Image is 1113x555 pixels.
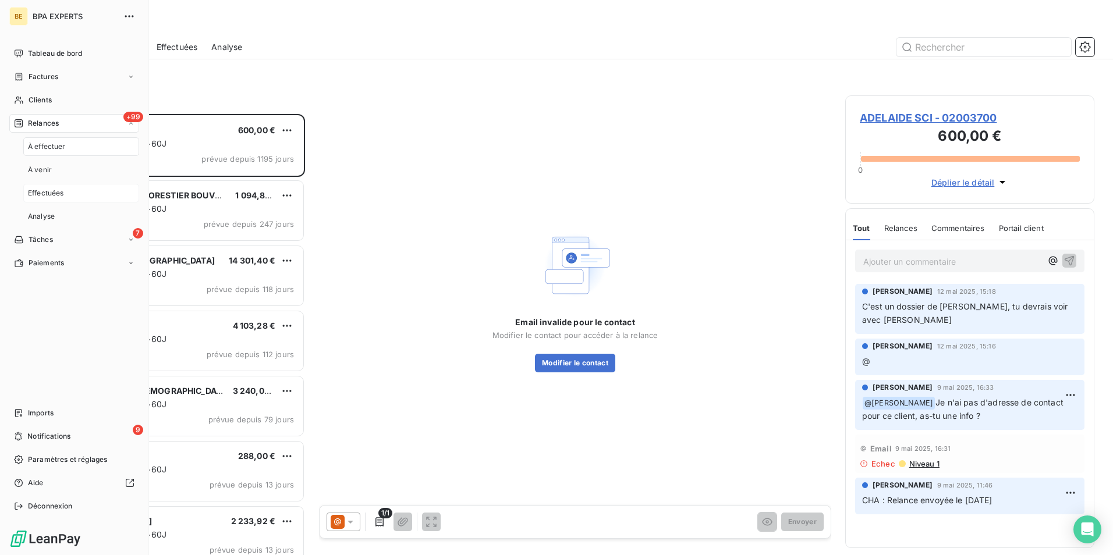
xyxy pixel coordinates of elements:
span: Portail client [999,223,1044,233]
span: 2 233,92 € [231,516,276,526]
span: Niveau 1 [908,459,940,468]
span: [PERSON_NAME] [873,341,933,351]
span: prévue depuis 118 jours [207,284,294,294]
button: Déplier le détail [928,176,1012,189]
a: Aide [9,474,139,492]
span: À effectuer [28,141,66,152]
span: 288,00 € [238,451,275,461]
span: Tableau de bord [28,48,82,59]
span: prévue depuis 112 jours [207,350,294,359]
span: Email invalide pour le contact [515,316,635,328]
span: 7 [133,228,143,239]
span: BPA EXPERTS [33,12,116,21]
span: Notifications [27,431,70,442]
span: Effectuées [28,188,64,198]
span: [PERSON_NAME] [873,286,933,297]
span: 9 mai 2025, 16:31 [895,445,951,452]
h3: 600,00 € [860,126,1080,149]
span: prévue depuis 1195 jours [201,154,294,163]
img: Logo LeanPay [9,529,81,548]
span: Tâches [29,234,53,245]
div: grid [56,114,305,555]
span: CENTRES DE [DEMOGRAPHIC_DATA] [82,386,229,396]
span: 3 240,00 € [233,386,278,396]
span: ADELAIDE SCI - 02003700 [860,110,1080,126]
span: Paramètres et réglages [28,454,107,465]
span: 1 094,80 € [235,190,278,200]
input: Rechercher [896,38,1071,56]
span: Commentaires [931,223,985,233]
span: Relances [884,223,917,233]
span: 9 [133,425,143,435]
span: Effectuées [157,41,198,53]
span: @ [PERSON_NAME] [863,397,935,410]
span: prévue depuis 13 jours [210,545,294,554]
span: prévue depuis 247 jours [204,219,294,229]
span: Aide [28,478,44,488]
span: prévue depuis 13 jours [210,480,294,489]
span: @ [862,356,870,366]
span: [PERSON_NAME] [873,382,933,393]
span: +99 [123,112,143,122]
span: Analyse [211,41,242,53]
span: 9 mai 2025, 11:46 [937,482,993,489]
span: Email [870,444,892,453]
div: BE [9,7,28,26]
span: Clients [29,95,52,105]
span: CHA : Relance envoyée le [DATE] [862,495,993,505]
button: Envoyer [781,513,824,531]
span: 12 mai 2025, 15:16 [937,343,996,350]
span: Déconnexion [28,501,73,511]
span: 0 [858,165,863,175]
span: Modifier le contact pour accéder à la relance [492,330,658,340]
span: Analyse [28,211,55,222]
div: Open Intercom Messenger [1073,515,1101,543]
span: Imports [28,408,54,418]
span: Tout [853,223,870,233]
span: 9 mai 2025, 16:33 [937,384,994,391]
span: Factures [29,72,58,82]
span: Paiements [29,258,64,268]
span: À venir [28,165,52,175]
button: Modifier le contact [535,354,615,372]
span: prévue depuis 79 jours [208,415,294,424]
span: Echec [871,459,895,468]
span: Relances [28,118,59,129]
span: 12 mai 2025, 15:18 [937,288,996,295]
span: Déplier le détail [931,176,995,188]
span: GROUPEMENT FORESTIER BOUVET- P [82,190,236,200]
span: 4 103,28 € [233,321,276,330]
span: [PERSON_NAME] [873,480,933,490]
span: C'est un dossier de [PERSON_NAME], tu devrais voir avec [PERSON_NAME] [862,301,1071,325]
img: Empty state [538,228,612,303]
span: 1/1 [378,508,392,518]
span: 14 301,40 € [229,255,275,265]
span: Je n'ai pas d'adresse de contact pour ce client, as-tu une info ? [862,397,1066,421]
span: 600,00 € [238,125,275,135]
